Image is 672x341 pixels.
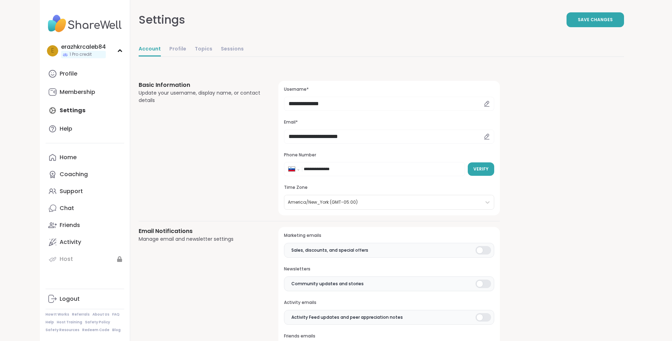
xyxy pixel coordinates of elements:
[284,266,494,272] h3: Newsletters
[92,312,109,317] a: About Us
[46,200,124,217] a: Chat
[46,149,124,166] a: Home
[51,46,54,55] span: e
[60,70,77,78] div: Profile
[284,152,494,158] h3: Phone Number
[60,204,74,212] div: Chat
[284,300,494,306] h3: Activity emails
[61,43,106,51] div: erazhkrcaleb84
[60,255,73,263] div: Host
[473,166,489,172] span: Verify
[284,86,494,92] h3: Username*
[46,166,124,183] a: Coaching
[60,295,80,303] div: Logout
[46,251,124,268] a: Host
[69,52,92,58] span: 1 Pro credit
[46,320,54,325] a: Help
[46,65,124,82] a: Profile
[46,234,124,251] a: Activity
[57,320,82,325] a: Host Training
[60,154,77,161] div: Home
[46,84,124,101] a: Membership
[139,11,185,28] div: Settings
[567,12,624,27] button: Save Changes
[60,170,88,178] div: Coaching
[291,247,368,253] span: Sales, discounts, and special offers
[139,235,262,243] div: Manage email and newsletter settings
[46,328,79,333] a: Safety Resources
[284,119,494,125] h3: Email*
[139,42,161,56] a: Account
[46,183,124,200] a: Support
[139,227,262,235] h3: Email Notifications
[46,291,124,307] a: Logout
[112,328,121,333] a: Blog
[60,221,80,229] div: Friends
[82,328,109,333] a: Redeem Code
[85,320,110,325] a: Safety Policy
[284,333,494,339] h3: Friends emails
[291,281,364,287] span: Community updates and stories
[72,312,90,317] a: Referrals
[60,88,95,96] div: Membership
[139,89,262,104] div: Update your username, display name, or contact details
[46,217,124,234] a: Friends
[284,233,494,239] h3: Marketing emails
[112,312,120,317] a: FAQ
[46,120,124,137] a: Help
[46,312,69,317] a: How It Works
[60,187,83,195] div: Support
[60,238,81,246] div: Activity
[60,125,72,133] div: Help
[291,314,403,321] span: Activity Feed updates and peer appreciation notes
[195,42,212,56] a: Topics
[221,42,244,56] a: Sessions
[578,17,613,23] span: Save Changes
[46,11,124,36] img: ShareWell Nav Logo
[284,185,494,191] h3: Time Zone
[169,42,186,56] a: Profile
[468,162,494,176] button: Verify
[139,81,262,89] h3: Basic Information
